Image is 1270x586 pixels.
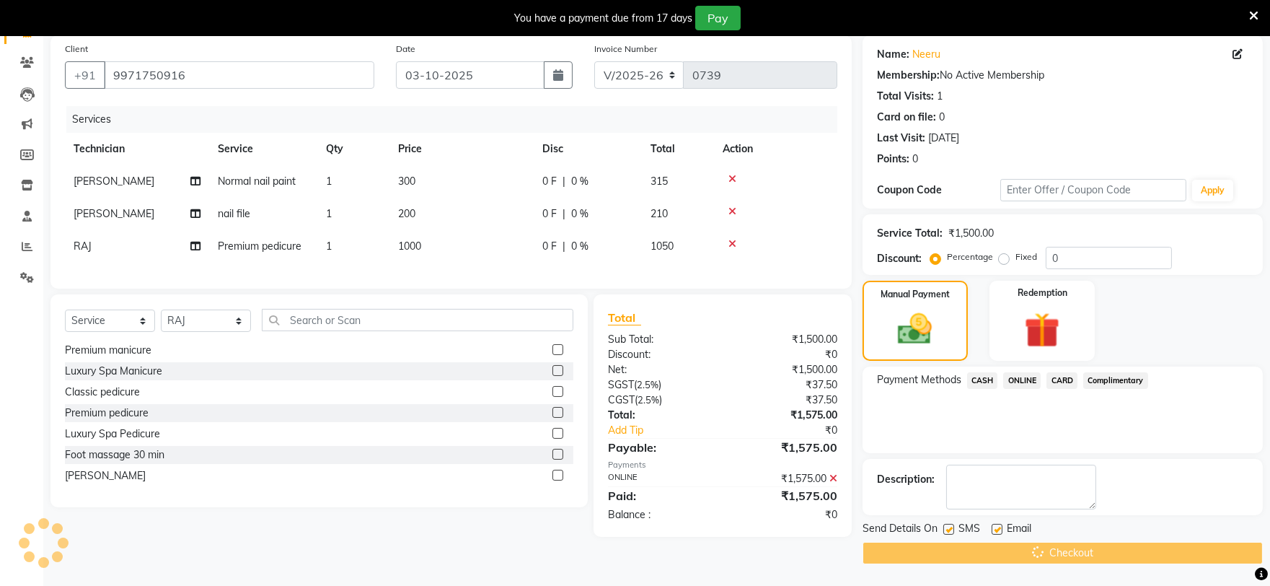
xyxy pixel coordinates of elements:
[326,207,332,220] span: 1
[863,521,938,539] span: Send Details On
[651,207,668,220] span: 210
[65,427,160,442] div: Luxury Spa Pedicure
[651,240,674,253] span: 1050
[637,379,658,390] span: 2.5%
[695,6,741,30] button: Pay
[74,240,92,253] span: RAJ
[877,152,909,167] div: Points:
[1000,179,1186,201] input: Enter Offer / Coupon Code
[939,110,945,125] div: 0
[638,394,659,406] span: 2.5%
[723,332,848,347] div: ₹1,500.00
[65,468,146,484] div: [PERSON_NAME]
[398,240,421,253] span: 1000
[597,393,723,408] div: ( )
[534,133,642,165] th: Disc
[877,89,934,104] div: Total Visits:
[542,239,557,254] span: 0 F
[74,207,154,220] span: [PERSON_NAME]
[1083,372,1148,389] span: Complimentary
[104,61,374,89] input: Search by Name/Mobile/Email/Code
[542,206,557,222] span: 0 F
[608,393,635,406] span: CGST
[723,507,848,522] div: ₹0
[65,406,149,421] div: Premium pedicure
[937,89,943,104] div: 1
[877,47,909,62] div: Name:
[877,131,925,146] div: Last Visit:
[723,487,848,504] div: ₹1,575.00
[877,183,1001,198] div: Coupon Code
[65,447,164,463] div: Foot massage 30 min
[608,310,641,325] span: Total
[1003,372,1041,389] span: ONLINE
[597,362,723,377] div: Net:
[563,239,565,254] span: |
[877,110,936,125] div: Card on file:
[571,206,588,222] span: 0 %
[967,372,998,389] span: CASH
[398,175,415,188] span: 300
[877,226,943,241] div: Service Total:
[877,472,935,487] div: Description:
[597,423,744,438] a: Add Tip
[1046,372,1077,389] span: CARD
[714,133,837,165] th: Action
[571,174,588,189] span: 0 %
[218,240,301,253] span: Premium pedicure
[928,131,959,146] div: [DATE]
[65,385,140,400] div: Classic pedicure
[1015,250,1037,263] label: Fixed
[1018,287,1067,299] label: Redemption
[912,47,940,62] a: Neeru
[1007,521,1031,539] span: Email
[723,362,848,377] div: ₹1,500.00
[396,43,415,56] label: Date
[597,377,723,393] div: ( )
[723,439,848,456] div: ₹1,575.00
[877,68,1248,83] div: No Active Membership
[1192,180,1233,201] button: Apply
[887,310,943,349] img: _cash.svg
[642,133,714,165] th: Total
[597,439,723,456] div: Payable:
[723,377,848,393] div: ₹37.50
[608,378,634,391] span: SGST
[262,309,573,331] input: Search or Scan
[651,175,668,188] span: 315
[877,68,940,83] div: Membership:
[389,133,534,165] th: Price
[597,408,723,423] div: Total:
[947,250,993,263] label: Percentage
[571,239,588,254] span: 0 %
[514,11,692,26] div: You have a payment due from 17 days
[218,175,296,188] span: Normal nail paint
[74,175,154,188] span: [PERSON_NAME]
[542,174,557,189] span: 0 F
[563,174,565,189] span: |
[723,408,848,423] div: ₹1,575.00
[597,471,723,486] div: ONLINE
[563,206,565,222] span: |
[881,288,950,301] label: Manual Payment
[958,521,980,539] span: SMS
[597,347,723,362] div: Discount:
[218,207,250,220] span: nail file
[597,332,723,347] div: Sub Total:
[317,133,389,165] th: Qty
[65,133,209,165] th: Technician
[594,43,657,56] label: Invoice Number
[744,423,848,438] div: ₹0
[597,507,723,522] div: Balance :
[608,459,837,471] div: Payments
[723,393,848,408] div: ₹37.50
[65,43,88,56] label: Client
[723,471,848,486] div: ₹1,575.00
[723,347,848,362] div: ₹0
[948,226,994,241] div: ₹1,500.00
[65,343,151,358] div: Premium manicure
[877,372,961,388] span: Payment Methods
[326,240,332,253] span: 1
[65,364,162,379] div: Luxury Spa Manicure
[66,106,848,133] div: Services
